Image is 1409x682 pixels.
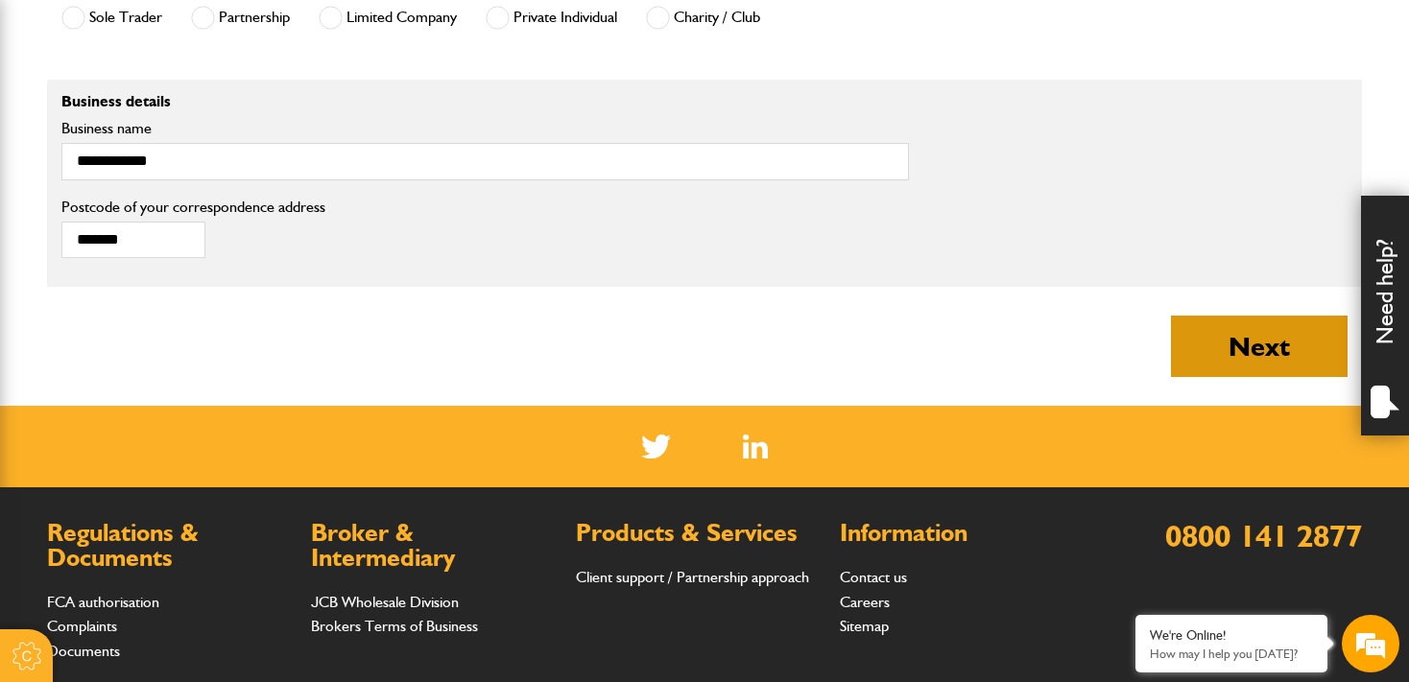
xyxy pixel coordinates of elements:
[61,121,909,136] label: Business name
[641,435,671,459] img: Twitter
[1165,517,1362,554] a: 0800 141 2877
[311,593,459,611] a: JCB Wholesale Division
[61,6,162,30] label: Sole Trader
[47,617,117,635] a: Complaints
[840,617,889,635] a: Sitemap
[743,435,769,459] img: Linked In
[1361,196,1409,435] div: Need help?
[61,94,909,109] p: Business details
[576,568,809,586] a: Client support / Partnership approach
[576,521,821,546] h2: Products & Services
[840,568,907,586] a: Contact us
[311,617,478,635] a: Brokers Terms of Business
[47,593,159,611] a: FCA authorisation
[840,521,1085,546] h2: Information
[743,435,769,459] a: LinkedIn
[1150,647,1313,661] p: How may I help you today?
[646,6,760,30] label: Charity / Club
[486,6,617,30] label: Private Individual
[311,521,556,570] h2: Broker & Intermediary
[1150,627,1313,644] div: We're Online!
[191,6,290,30] label: Partnership
[840,593,890,611] a: Careers
[319,6,457,30] label: Limited Company
[47,521,292,570] h2: Regulations & Documents
[61,200,354,215] label: Postcode of your correspondence address
[1171,316,1348,377] button: Next
[47,642,120,660] a: Documents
